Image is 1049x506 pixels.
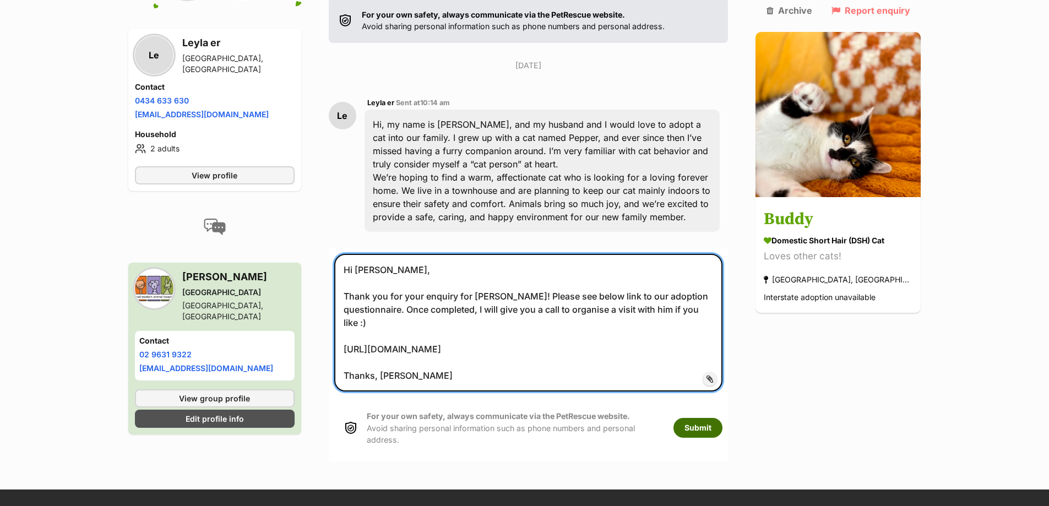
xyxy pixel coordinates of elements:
[420,99,450,107] span: 10:14 am
[182,269,295,285] h3: [PERSON_NAME]
[135,142,295,155] li: 2 adults
[764,273,912,287] div: [GEOGRAPHIC_DATA], [GEOGRAPHIC_DATA]
[192,170,237,181] span: View profile
[673,418,722,438] button: Submit
[135,269,173,308] img: Great Western Animal Hospital profile pic
[135,36,173,74] div: Le
[756,199,921,313] a: Buddy Domestic Short Hair (DSH) Cat Loves other cats! [GEOGRAPHIC_DATA], [GEOGRAPHIC_DATA] Inters...
[367,99,394,107] span: Leyla er
[139,363,273,373] a: [EMAIL_ADDRESS][DOMAIN_NAME]
[182,35,295,51] h3: Leyla er
[831,6,910,15] a: Report enquiry
[135,410,295,428] a: Edit profile info
[139,350,192,359] a: 02 9631 9322
[135,81,295,93] h4: Contact
[139,335,290,346] h4: Contact
[764,293,876,302] span: Interstate adoption unavailable
[179,393,250,404] span: View group profile
[396,99,450,107] span: Sent at
[135,110,269,119] a: [EMAIL_ADDRESS][DOMAIN_NAME]
[365,110,720,232] div: Hi, my name is [PERSON_NAME], and my husband and I would love to adopt a cat into our family. I g...
[329,59,729,71] p: [DATE]
[367,411,630,421] strong: For your own safety, always communicate via the PetRescue website.
[135,389,295,407] a: View group profile
[182,53,295,75] div: [GEOGRAPHIC_DATA], [GEOGRAPHIC_DATA]
[135,96,189,105] a: 0434 633 630
[186,413,244,425] span: Edit profile info
[764,235,912,247] div: Domestic Short Hair (DSH) Cat
[767,6,812,15] a: Archive
[367,410,662,445] p: Avoid sharing personal information such as phone numbers and personal address.
[329,102,356,129] div: Le
[135,166,295,184] a: View profile
[764,249,912,264] div: Loves other cats!
[204,219,226,235] img: conversation-icon-4a6f8262b818ee0b60e3300018af0b2d0b884aa5de6e9bcb8d3d4eeb1a70a7c4.svg
[182,300,295,322] div: [GEOGRAPHIC_DATA], [GEOGRAPHIC_DATA]
[182,287,295,298] div: [GEOGRAPHIC_DATA]
[362,9,665,32] p: Avoid sharing personal information such as phone numbers and personal address.
[756,32,921,197] img: Buddy
[362,10,625,19] strong: For your own safety, always communicate via the PetRescue website.
[135,129,295,140] h4: Household
[764,208,912,232] h3: Buddy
